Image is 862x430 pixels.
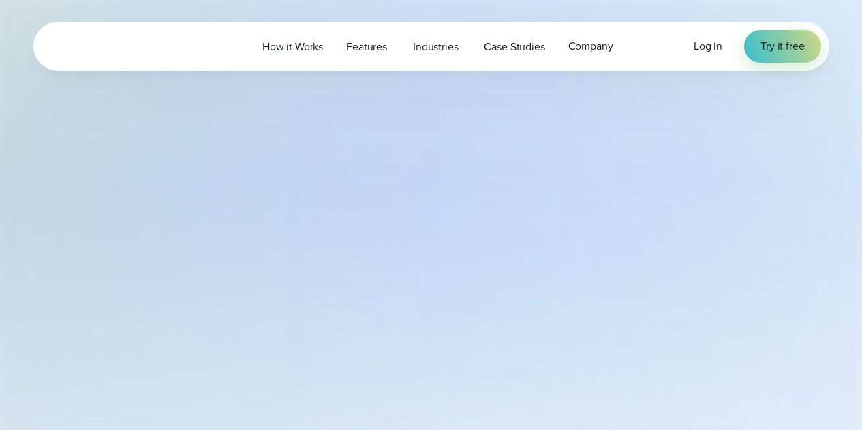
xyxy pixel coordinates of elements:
a: Case Studies [472,33,556,61]
span: Try it free [760,38,804,55]
span: How it Works [262,39,323,55]
span: Case Studies [484,39,544,55]
a: How it Works [251,33,335,61]
a: Try it free [744,30,820,63]
span: Industries [413,39,458,55]
a: Log in [694,38,722,55]
span: Features [346,39,387,55]
span: Company [568,38,613,55]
